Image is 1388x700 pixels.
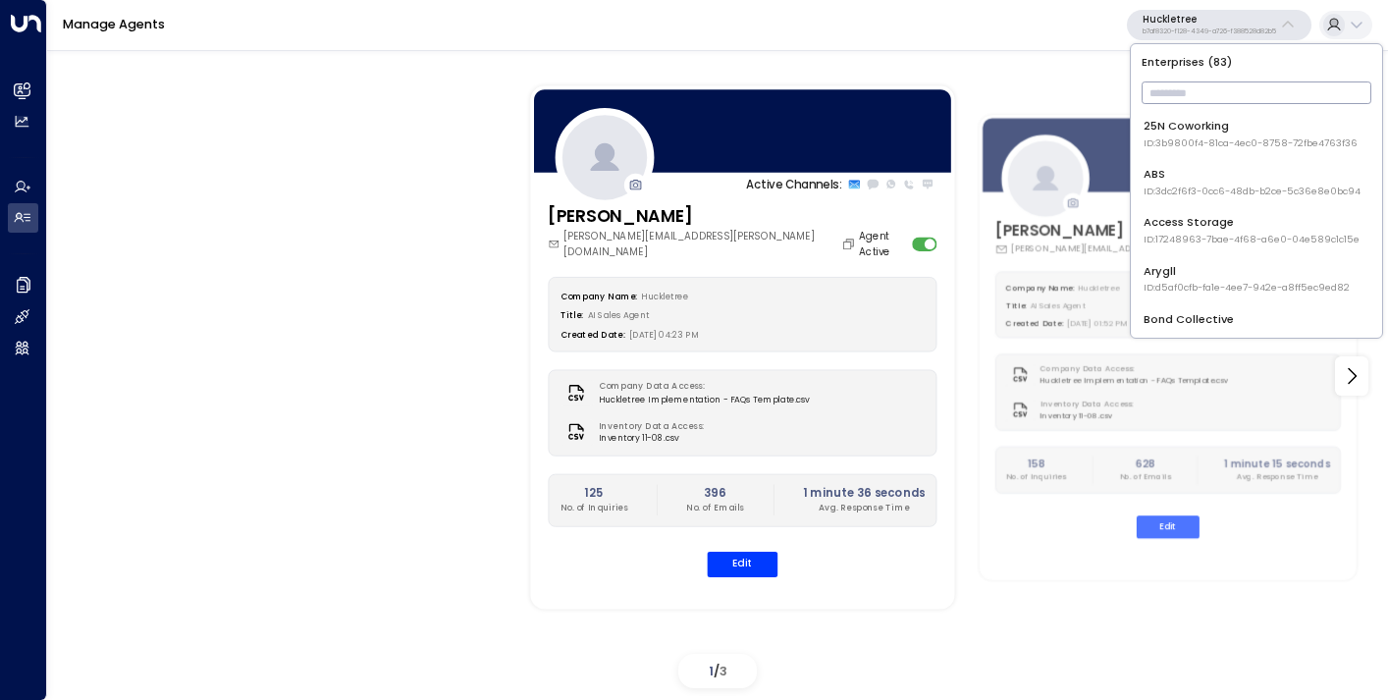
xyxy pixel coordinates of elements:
[1144,166,1361,198] div: ABS
[599,380,803,393] label: Company Data Access:
[1078,283,1119,293] span: Huckletree
[859,230,907,259] label: Agent Active
[1143,14,1276,26] p: Huckletree
[1144,311,1371,344] div: Bond Collective
[1137,51,1375,74] p: Enterprises ( 83 )
[1119,471,1170,483] p: No. of Emails
[720,663,727,679] span: 3
[1144,214,1360,246] div: Access Storage
[1223,457,1329,471] h2: 1 minute 15 seconds
[1144,118,1358,150] div: 25N Coworking
[588,309,650,321] span: AI Sales Agent
[561,485,627,502] h2: 125
[1040,375,1227,387] span: Huckletree Implementation - FAQs Template.csv
[1144,330,1371,344] span: ID: e5c8f306-7b86-487b-8d28-d066bc04964e
[1067,318,1128,328] span: [DATE] 01:52 PM
[803,485,925,502] h2: 1 minute 36 seconds
[994,220,1255,242] h3: [PERSON_NAME]
[629,329,699,341] span: [DATE] 04:23 PM
[599,420,704,433] label: Inventory Data Access:
[1144,263,1350,296] div: Arygll
[1006,300,1027,310] label: Title:
[1144,185,1361,198] span: ID: 3dc2f6f3-0cc6-48db-b2ce-5c36e8e0bc94
[746,176,841,192] p: Active Channels:
[1040,363,1221,375] label: Company Data Access:
[1006,457,1066,471] h2: 158
[803,502,925,514] p: Avg. Response Time
[548,204,859,230] h3: [PERSON_NAME]
[1144,136,1358,150] span: ID: 3b9800f4-81ca-4ec0-8758-72fbe4763f36
[709,663,714,679] span: 1
[561,290,637,301] label: Company Name:
[1006,283,1075,293] label: Company Name:
[686,502,744,514] p: No. of Emails
[63,16,165,32] a: Manage Agents
[1119,457,1170,471] h2: 628
[561,502,627,514] p: No. of Inquiries
[548,230,859,259] div: [PERSON_NAME][EMAIL_ADDRESS][PERSON_NAME][DOMAIN_NAME]
[1144,281,1350,295] span: ID: d5af0cfb-fa1e-4ee7-942e-a8ff5ec9ed82
[641,290,688,301] span: Huckletree
[561,329,625,341] label: Created Date:
[1144,233,1360,246] span: ID: 17248963-7bae-4f68-a6e0-04e589c1c15e
[1136,515,1199,538] button: Edit
[1040,410,1140,422] span: Inventory 11-08.csv
[1127,10,1311,41] button: Huckletreeb7af8320-f128-4349-a726-f388528d82b5
[1040,399,1133,410] label: Inventory Data Access:
[1006,471,1066,483] p: No. of Inquiries
[841,237,859,250] button: Copy
[686,485,744,502] h2: 396
[1030,300,1085,310] span: AI Sales Agent
[1223,471,1329,483] p: Avg. Response Time
[1006,318,1063,328] label: Created Date:
[599,393,810,405] span: Huckletree Implementation - FAQs Template.csv
[678,654,757,688] div: /
[599,433,711,446] span: Inventory 11-08.csv
[994,242,1255,255] div: [PERSON_NAME][EMAIL_ADDRESS][DOMAIN_NAME]
[707,551,777,576] button: Edit
[1143,27,1276,35] p: b7af8320-f128-4349-a726-f388528d82b5
[561,309,583,321] label: Title:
